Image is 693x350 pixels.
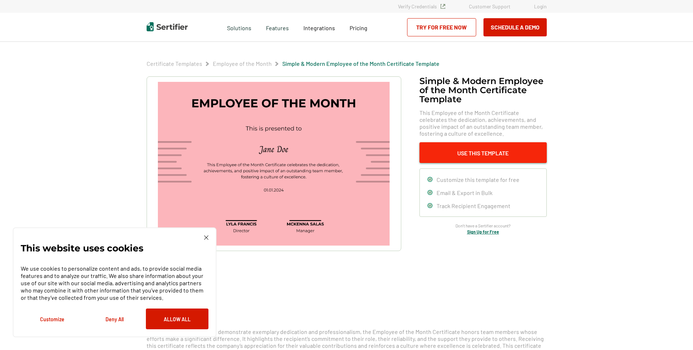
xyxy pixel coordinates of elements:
span: Don’t have a Sertifier account? [455,222,511,229]
img: Simple & Modern Employee of the Month Certificate Template [158,82,389,246]
span: Email & Export in Bulk [437,189,493,196]
span: This Employee of the Month Certificate celebrates the dedication, achievements, and positive impa... [419,109,547,137]
img: Sertifier | Digital Credentialing Platform [147,22,188,31]
span: Solutions [227,23,251,32]
a: Customer Support [469,3,510,9]
a: Certificate Templates [147,60,202,67]
a: Integrations [303,23,335,32]
p: We use cookies to personalize content and ads, to provide social media features and to analyze ou... [21,265,208,301]
span: Pricing [350,24,367,31]
span: Features [266,23,289,32]
a: Employee of the Month [213,60,272,67]
img: Cookie Popup Close [204,235,208,240]
button: Allow All [146,309,208,329]
button: Schedule a Demo [483,18,547,36]
iframe: Chat Widget [657,315,693,350]
button: Use This Template [419,142,547,163]
a: Pricing [350,23,367,32]
span: Track Recipient Engagement [437,202,510,209]
h1: Simple & Modern Employee of the Month Certificate Template [419,76,547,104]
button: Customize [21,309,83,329]
a: Sign Up for Free [467,229,499,234]
div: Breadcrumb [147,60,439,67]
a: Simple & Modern Employee of the Month Certificate Template [282,60,439,67]
span: Customize this template for free [437,176,519,183]
a: Verify Credentials [398,3,445,9]
span: Integrations [303,24,335,31]
img: Verified [441,4,445,9]
a: Login [534,3,547,9]
button: Deny All [83,309,146,329]
p: This website uses cookies [21,244,143,252]
a: Try for Free Now [407,18,476,36]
